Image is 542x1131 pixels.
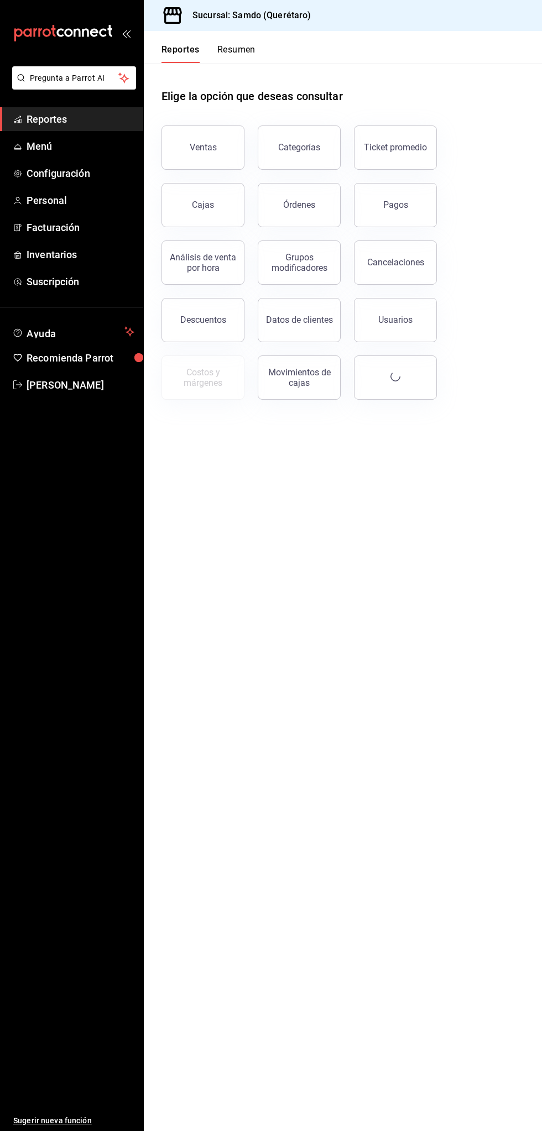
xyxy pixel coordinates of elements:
h3: Sucursal: Samdo (Querétaro) [184,9,311,22]
button: Contrata inventarios para ver este reporte [161,355,244,400]
span: Sugerir nueva función [13,1115,134,1127]
button: Análisis de venta por hora [161,240,244,285]
div: Grupos modificadores [265,252,333,273]
div: Descuentos [180,315,226,325]
a: Cajas [161,183,244,227]
div: Usuarios [378,315,413,325]
button: Resumen [217,44,256,63]
span: [PERSON_NAME] [27,378,134,392]
span: Suscripción [27,274,134,289]
span: Inventarios [27,247,134,262]
div: Costos y márgenes [169,367,237,388]
div: Movimientos de cajas [265,367,333,388]
div: navigation tabs [161,44,256,63]
div: Datos de clientes [266,315,333,325]
span: Facturación [27,220,134,235]
a: Pregunta a Parrot AI [8,80,136,92]
button: Pagos [354,183,437,227]
span: Ayuda [27,325,120,338]
button: Ticket promedio [354,125,437,170]
button: Grupos modificadores [258,240,341,285]
div: Cancelaciones [367,257,424,268]
button: Datos de clientes [258,298,341,342]
button: Movimientos de cajas [258,355,341,400]
button: open_drawer_menu [122,29,131,38]
button: Pregunta a Parrot AI [12,66,136,90]
button: Ventas [161,125,244,170]
span: Menú [27,139,134,154]
span: Recomienda Parrot [27,350,134,365]
button: Usuarios [354,298,437,342]
h1: Elige la opción que deseas consultar [161,88,343,104]
button: Cancelaciones [354,240,437,285]
button: Categorías [258,125,341,170]
div: Ticket promedio [364,142,427,153]
div: Ventas [190,142,217,153]
span: Configuración [27,166,134,181]
div: Categorías [278,142,320,153]
span: Personal [27,193,134,208]
button: Órdenes [258,183,341,227]
span: Pregunta a Parrot AI [30,72,119,84]
span: Reportes [27,112,134,127]
div: Órdenes [283,200,315,210]
button: Descuentos [161,298,244,342]
button: Reportes [161,44,200,63]
div: Análisis de venta por hora [169,252,237,273]
div: Cajas [192,198,215,212]
div: Pagos [383,200,408,210]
